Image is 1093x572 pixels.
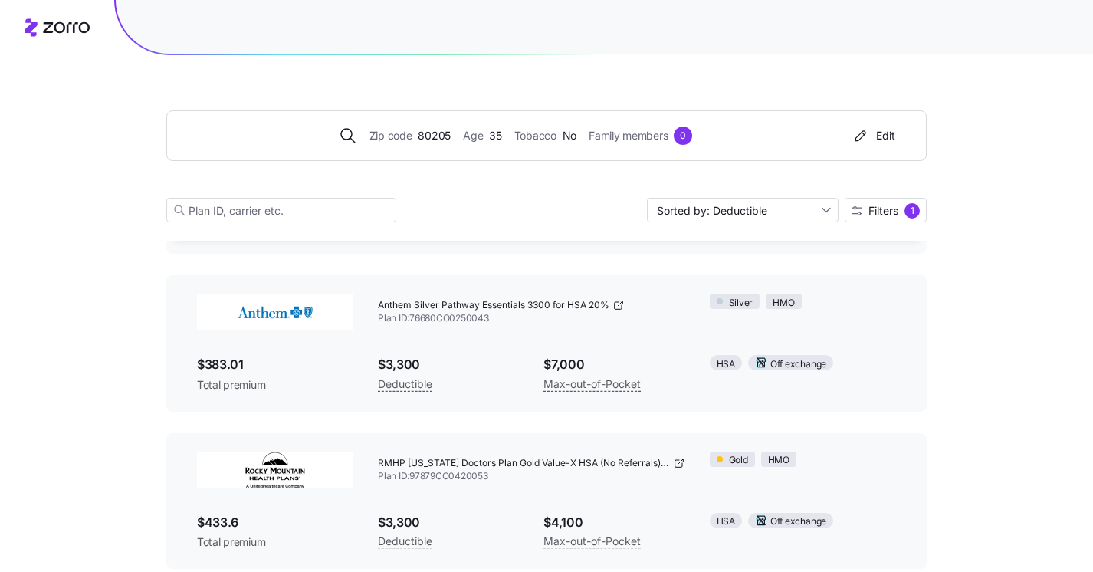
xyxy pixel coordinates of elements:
span: Age [463,127,483,144]
span: HMO [768,453,789,468]
span: $383.01 [197,355,353,374]
span: 35 [489,127,501,144]
span: $3,300 [378,355,519,374]
div: Edit [852,128,895,143]
span: $4,100 [543,513,684,532]
span: Silver [729,296,753,311]
input: Sort by [647,198,839,222]
span: Total premium [197,534,353,550]
div: 1 [904,203,920,219]
img: Anthem [197,294,353,330]
span: $433.6 [197,513,353,532]
img: Rocky Mountain Health Plans [197,452,353,488]
span: Deductible [378,532,432,551]
span: Zip code [369,127,412,144]
span: Anthem Silver Pathway Essentials 3300 for HSA 20% [378,299,609,312]
span: Plan ID: 97879CO0420053 [378,470,685,483]
button: Edit [845,123,901,148]
span: Off exchange [770,357,826,372]
input: Plan ID, carrier etc. [166,198,396,222]
span: Max-out-of-Pocket [543,375,641,393]
span: Total premium [197,377,353,393]
span: Plan ID: 76680CO0250043 [378,312,685,325]
span: 80205 [418,127,451,144]
span: Deductible [378,375,432,393]
span: Max-out-of-Pocket [543,532,641,551]
div: 0 [674,127,692,145]
span: $7,000 [543,355,684,374]
span: Tobacco [514,127,556,144]
span: Filters [868,205,898,216]
span: No [563,127,576,144]
span: HSA [717,357,735,372]
span: Gold [729,453,748,468]
button: Filters1 [845,198,927,222]
span: HSA [717,514,735,529]
span: $3,300 [378,513,519,532]
span: Off exchange [770,514,826,529]
span: Family members [589,127,668,144]
span: HMO [773,296,794,311]
span: RMHP [US_STATE] Doctors Plan Gold Value-X HSA (No Referrals) (Off-Exchange Only) [378,457,670,470]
